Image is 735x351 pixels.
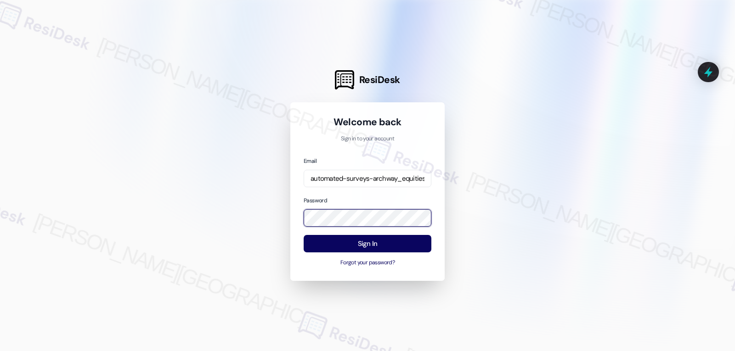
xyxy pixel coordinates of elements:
label: Email [304,157,317,165]
img: ResiDesk Logo [335,70,354,89]
button: Forgot your password? [304,259,431,267]
input: name@example.com [304,170,431,188]
span: ResiDesk [359,73,400,86]
button: Sign In [304,235,431,253]
label: Password [304,197,327,204]
h1: Welcome back [304,116,431,128]
p: Sign in to your account [304,135,431,143]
